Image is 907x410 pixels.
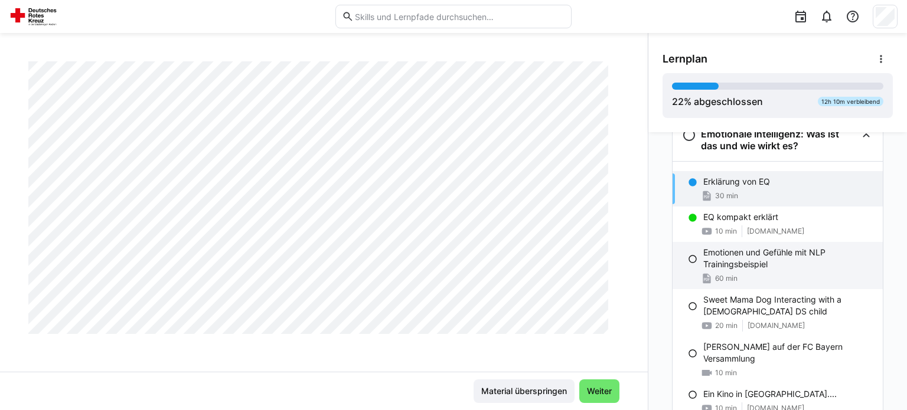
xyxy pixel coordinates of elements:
span: Lernplan [663,53,707,65]
span: 22 [672,96,684,107]
span: 20 min [715,321,738,330]
p: EQ kompakt erklärt [703,211,778,223]
input: Skills und Lernpfade durchsuchen… [354,11,565,22]
p: Ein Kino in [GEOGRAPHIC_DATA].... [703,388,837,400]
p: [PERSON_NAME] auf der FC Bayern Versammlung [703,341,873,365]
button: Material überspringen [474,379,575,403]
p: Emotionen und Gefühle mit NLP Trainingsbeispiel [703,247,873,270]
div: 12h 10m verbleibend [818,97,883,106]
span: Weiter [585,385,614,397]
h3: Emotionale Intelligenz: Was ist das und wie wirkt es? [701,128,857,152]
button: Weiter [579,379,619,403]
span: Material überspringen [479,385,569,397]
span: [DOMAIN_NAME] [748,321,805,330]
p: Sweet Mama Dog Interacting with a [DEMOGRAPHIC_DATA] DS child [703,294,873,317]
p: Erklärung von EQ [703,176,770,188]
span: [DOMAIN_NAME] [747,227,804,236]
span: 30 min [715,191,738,201]
span: 10 min [715,227,737,236]
span: 10 min [715,368,737,378]
span: 60 min [715,274,738,283]
div: % abgeschlossen [672,94,763,109]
